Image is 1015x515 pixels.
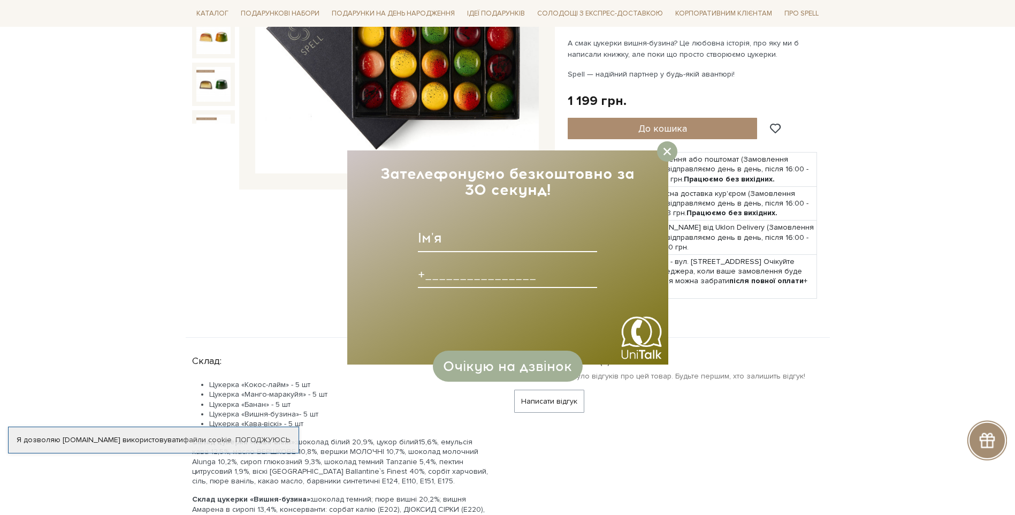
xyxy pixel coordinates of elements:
a: Солодощі з експрес-доставкою [533,4,667,22]
p: На жаль, ще не було відгуків про цей товар. Будьте першим, хто залишить відгук! [514,372,823,381]
span: Подарункові набори [236,5,324,22]
b: Склад цукерки «Вишня-бузина»: [192,495,312,504]
p: Spell — надійний партнер у будь-якій авантюрі! [568,69,819,80]
img: UniTalk [620,316,663,359]
div: Склад: [192,351,489,367]
img: Сет цукерок Авантюрист [196,115,231,149]
span: До кошика [638,123,687,134]
span: Каталог [192,5,233,22]
li: Цукерка «Кокос-лайм» - 5 шт [209,380,489,390]
div: Я дозволяю [DOMAIN_NAME] використовувати [9,435,299,445]
td: Нова Пошта – відділення або поштомат (Замовлення сплаченні до 16:00 відправляємо день в день, піс... [594,153,817,187]
td: Доставка по [PERSON_NAME] від Uklon Delivery (Замовлення сплаченні до 16:00 відправляємо день в д... [594,221,817,255]
div: 1 199 грн. [568,93,627,109]
span: Про Spell [780,5,823,22]
img: Сет цукерок Авантюрист [196,67,231,101]
a: Корпоративним клієнтам [671,4,776,22]
li: Цукерка «Кава-віскі» - 5 шт [209,419,489,429]
td: Нова Пошта – адресна доставка кур'єром (Замовлення сплаченні до 16:00 відправляємо день в день, п... [594,186,817,221]
a: файли cookie [183,435,232,444]
td: Самовивіз зі складу - вул. [STREET_ADDRESS] Очікуйте інформацію від менеджера, коли ваше замовлен... [594,255,817,299]
span: Ідеї подарунків [463,5,529,22]
input: Ім'я [418,224,597,252]
li: Цукерка «Вишня-бузина»- 5 шт [209,410,489,419]
a: callback [620,316,663,359]
b: після повної оплати [729,276,804,285]
a: Погоджуюсь [235,435,290,445]
button: Написати відгук [514,390,584,413]
b: Працюємо без вихідних. [684,175,775,184]
li: Цукерка «Банан» - 5 шт [209,400,489,410]
button: До кошика [568,118,758,139]
span: Очікую на дзвінок [443,358,571,374]
p: А смак цукерки вишня-бузина? Це любовна історія, про яку ми б написали книжку, але поки що просто... [568,37,819,60]
p: шоколад білий 20,9%, цукор білий15,6%, емульсія кава 12,5%, масло ВЕРШКОВЕ 10,8%, вершки МОЛОЧНІ ... [192,437,489,486]
b: Працюємо без вихідних. [686,208,777,217]
li: Цукерка «Манго-маракуйя» - 5 шт [209,390,489,399]
input: +________________ [418,260,597,288]
div: Відгуки та питання (0) [514,351,823,367]
span: Написати відгук [521,390,577,412]
span: Зателефонуємо безкоштовно за 30 секунд! [380,164,635,199]
img: Сет цукерок Авантюрист [196,20,231,54]
span: Подарунки на День народження [327,5,459,22]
